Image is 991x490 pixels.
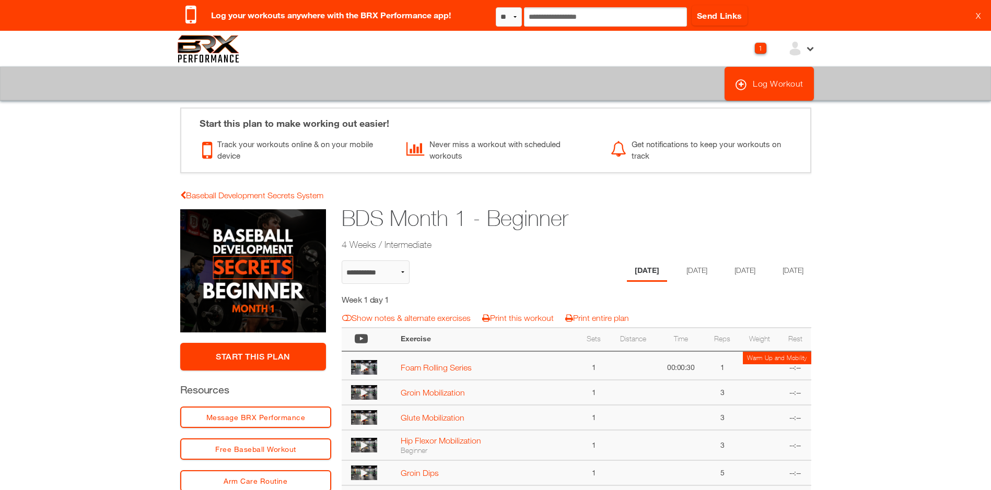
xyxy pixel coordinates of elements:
[180,209,327,332] img: BDS Month 1 - Beginner
[705,351,740,380] td: 1
[692,5,748,26] a: Send Links
[578,405,610,430] td: 1
[565,313,629,322] a: Print entire plan
[401,436,481,445] a: Hip Flexor Mobilization
[342,313,471,322] a: Show notes & alternate exercises
[976,10,981,21] a: X
[679,260,715,282] li: Day 2
[578,328,610,351] th: Sets
[743,352,811,364] td: Warm Up and Mobility
[705,430,740,460] td: 3
[705,460,740,485] td: 5
[342,238,730,251] h2: 4 Weeks / Intermediate
[739,328,779,351] th: Weight
[351,360,377,375] img: thumbnail.png
[779,351,811,380] td: --:--
[342,203,730,234] h1: BDS Month 1 - Beginner
[401,446,573,455] div: Beginner
[755,43,766,54] div: 1
[482,313,554,322] a: Print this workout
[578,460,610,485] td: 1
[705,405,740,430] td: 3
[401,363,472,372] a: Foam Rolling Series
[401,388,465,397] a: Groin Mobilization
[657,351,705,380] td: 00:00:30
[779,328,811,351] th: Rest
[202,136,391,162] div: Track your workouts online & on your mobile device
[406,136,595,162] div: Never miss a workout with scheduled workouts
[779,380,811,405] td: --:--
[779,430,811,460] td: --:--
[180,407,332,428] a: Message BRX Performance
[401,413,464,422] a: Glute Mobilization
[779,460,811,485] td: --:--
[351,465,377,480] img: thumbnail.png
[351,438,377,452] img: thumbnail.png
[178,35,240,63] img: 6f7da32581c89ca25d665dc3aae533e4f14fe3ef_original.svg
[180,190,323,200] a: Baseball Development Secrets System
[180,438,332,460] a: Free Baseball Workout
[611,136,799,162] div: Get notifications to keep your workouts on track
[351,410,377,425] img: thumbnail.png
[727,260,763,282] li: Day 3
[657,328,705,351] th: Time
[351,385,377,400] img: thumbnail.png
[578,351,610,380] td: 1
[395,328,578,351] th: Exercise
[775,260,811,282] li: Day 4
[705,328,740,351] th: Reps
[787,41,803,56] img: ex-default-user.svg
[725,67,814,101] a: Log Workout
[401,468,439,477] a: Groin Dips
[180,343,327,371] a: Start This Plan
[578,430,610,460] td: 1
[705,380,740,405] td: 3
[342,294,528,305] h5: Week 1 day 1
[189,109,802,130] div: Start this plan to make working out easier!
[627,260,667,282] li: Day 1
[779,405,811,430] td: --:--
[610,328,657,351] th: Distance
[578,380,610,405] td: 1
[180,383,327,397] h4: Resources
